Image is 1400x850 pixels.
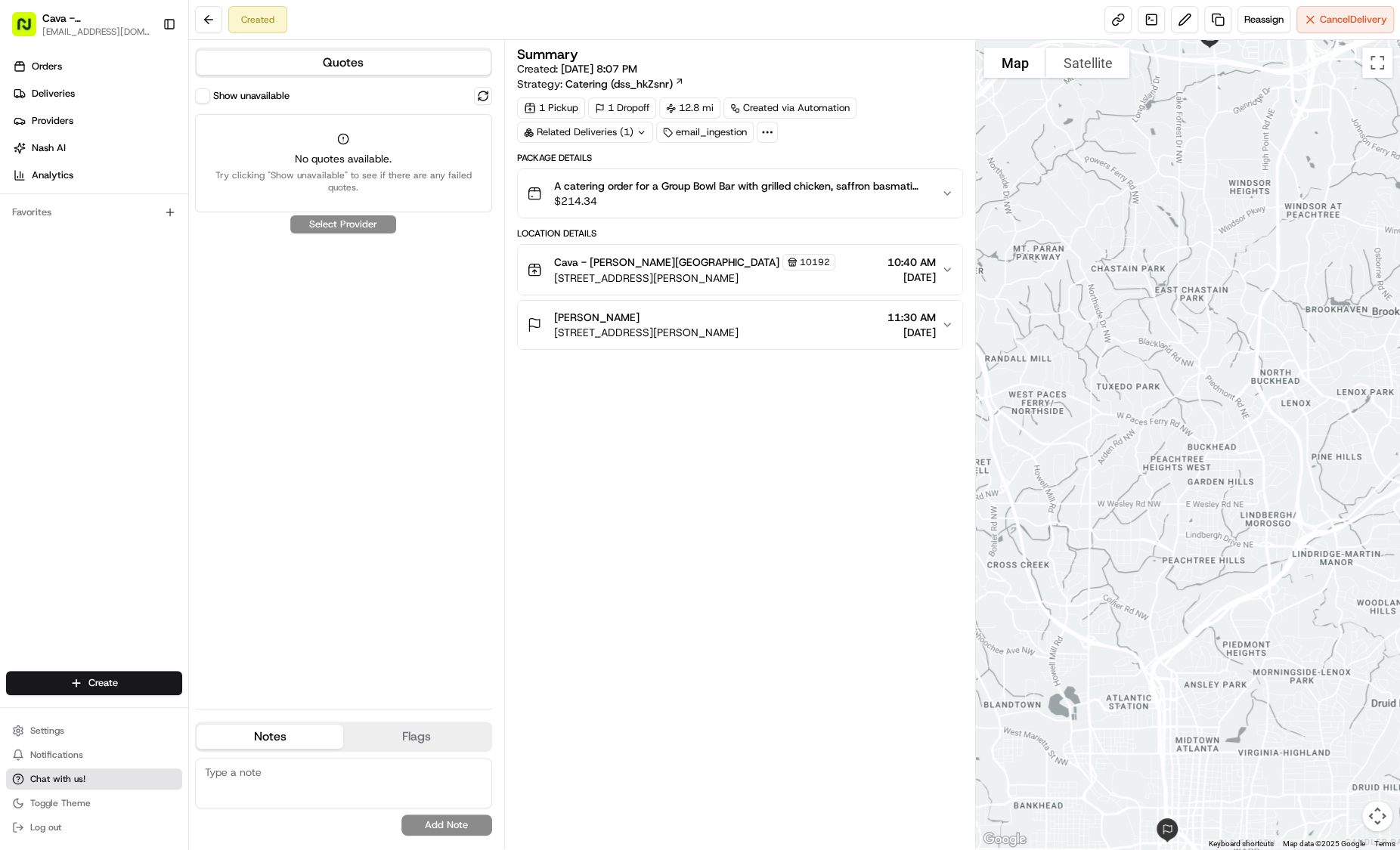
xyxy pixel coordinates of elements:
button: Show street map [983,48,1045,78]
span: 6:56 AM [134,274,171,286]
button: Notifications [6,744,182,765]
span: Analytics [32,168,73,182]
a: Open this area in Google Maps (opens a new window) [980,830,1030,849]
span: [PERSON_NAME] [554,310,640,325]
span: Cava - [PERSON_NAME][GEOGRAPHIC_DATA] [554,255,779,270]
button: [EMAIL_ADDRESS][DOMAIN_NAME] [42,26,150,38]
input: Clear [39,97,249,113]
span: • [164,233,169,246]
button: Cava - [PERSON_NAME][GEOGRAPHIC_DATA] [42,11,150,26]
span: [STREET_ADDRESS][PERSON_NAME] [554,325,739,340]
button: Start new chat [257,148,275,166]
span: Pylon [150,374,183,385]
button: Create [6,671,182,695]
a: Analytics [6,163,188,187]
span: Settings [30,725,64,737]
img: 1736555255976-a54dd68f-1ca7-489b-9aae-adbdc363a1c4 [15,144,42,171]
button: Show satellite imagery [1045,48,1129,78]
div: 1 Pickup [517,97,585,119]
div: Package Details [517,152,964,164]
span: Reassign [1244,13,1284,26]
button: Map camera controls [1362,801,1392,831]
div: 12.8 mi [659,97,720,119]
span: Notifications [30,749,83,761]
img: Nash [15,14,45,45]
div: Past conversations [15,196,97,208]
span: Deliveries [32,87,75,100]
span: Created: [517,61,637,76]
span: 11:30 AM [887,310,935,325]
span: Try clicking "Show unavailable" to see if there are any failed quotes. [205,169,482,193]
a: Terms [1374,839,1395,848]
span: API Documentation [143,337,243,352]
h3: Summary [517,48,578,61]
button: Toggle Theme [6,793,182,814]
img: Wisdom Oko [15,219,39,249]
span: 7 minutes ago [172,233,237,246]
button: Keyboard shortcuts [1209,839,1274,849]
a: 📗Knowledge Base [9,331,122,358]
a: Deliveries [6,82,188,106]
button: Notes [197,725,343,749]
button: Cava - [PERSON_NAME][GEOGRAPHIC_DATA][EMAIL_ADDRESS][DOMAIN_NAME] [6,6,156,42]
a: Nash AI [6,136,188,160]
div: Location Details [517,227,964,240]
span: [DATE] [887,325,935,340]
span: Catering (dss_hkZsnr) [565,76,673,91]
span: Cancel Delivery [1320,13,1387,26]
span: Chat with us! [30,773,85,785]
button: Flags [343,725,490,749]
span: [STREET_ADDRESS][PERSON_NAME] [554,270,835,286]
div: Start new chat [68,144,248,159]
span: 10:40 AM [887,255,935,270]
span: Orders [32,60,62,73]
div: Strategy: [517,76,684,91]
div: 💻 [128,338,140,351]
img: 9188753566659_6852d8bf1fb38e338040_72.png [32,144,59,171]
span: Providers [32,114,73,128]
div: 📗 [15,338,27,351]
span: No quotes available. [205,151,482,166]
div: email_ingestion [656,122,754,143]
img: Google [980,830,1030,849]
button: Settings [6,720,182,741]
span: Knowledge Base [30,337,116,352]
span: Create [88,676,118,690]
a: Orders [6,54,188,79]
button: See all [234,193,275,211]
span: Toggle Theme [30,797,91,809]
div: Favorites [6,200,182,224]
span: $214.34 [554,193,930,209]
label: Show unavailable [213,89,290,103]
button: Quotes [197,51,491,75]
span: Map data ©2025 Google [1283,839,1365,848]
span: [PERSON_NAME] [47,274,122,286]
a: Catering (dss_hkZsnr) [565,76,684,91]
p: Welcome 👋 [15,60,275,84]
span: A catering order for a Group Bowl Bar with grilled chicken, saffron basmati white rice, various f... [554,178,930,193]
button: Chat with us! [6,768,182,790]
span: 10192 [800,256,830,268]
div: 1 Dropoff [588,97,656,119]
img: 1736555255976-a54dd68f-1ca7-489b-9aae-adbdc363a1c4 [30,275,42,287]
span: Log out [30,821,61,833]
a: Created via Automation [723,97,856,119]
button: CancelDelivery [1296,6,1394,33]
div: We're available if you need us! [68,159,208,171]
span: Nash AI [32,141,66,155]
button: Cava - [PERSON_NAME][GEOGRAPHIC_DATA]10192[STREET_ADDRESS][PERSON_NAME]10:40 AM[DATE] [518,245,963,295]
button: Toggle fullscreen view [1362,48,1392,78]
img: Grace Nketiah [15,260,39,284]
button: A catering order for a Group Bowl Bar with grilled chicken, saffron basmati white rice, various f... [518,169,963,218]
button: Log out [6,817,182,838]
div: Related Deliveries (1) [517,122,653,143]
img: 1736555255976-a54dd68f-1ca7-489b-9aae-adbdc363a1c4 [30,234,42,246]
span: Wisdom [PERSON_NAME] [47,233,161,246]
button: Reassign [1237,6,1290,33]
span: [DATE] 8:07 PM [561,62,637,76]
a: Powered byPylon [107,373,183,385]
a: 💻API Documentation [122,331,249,358]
